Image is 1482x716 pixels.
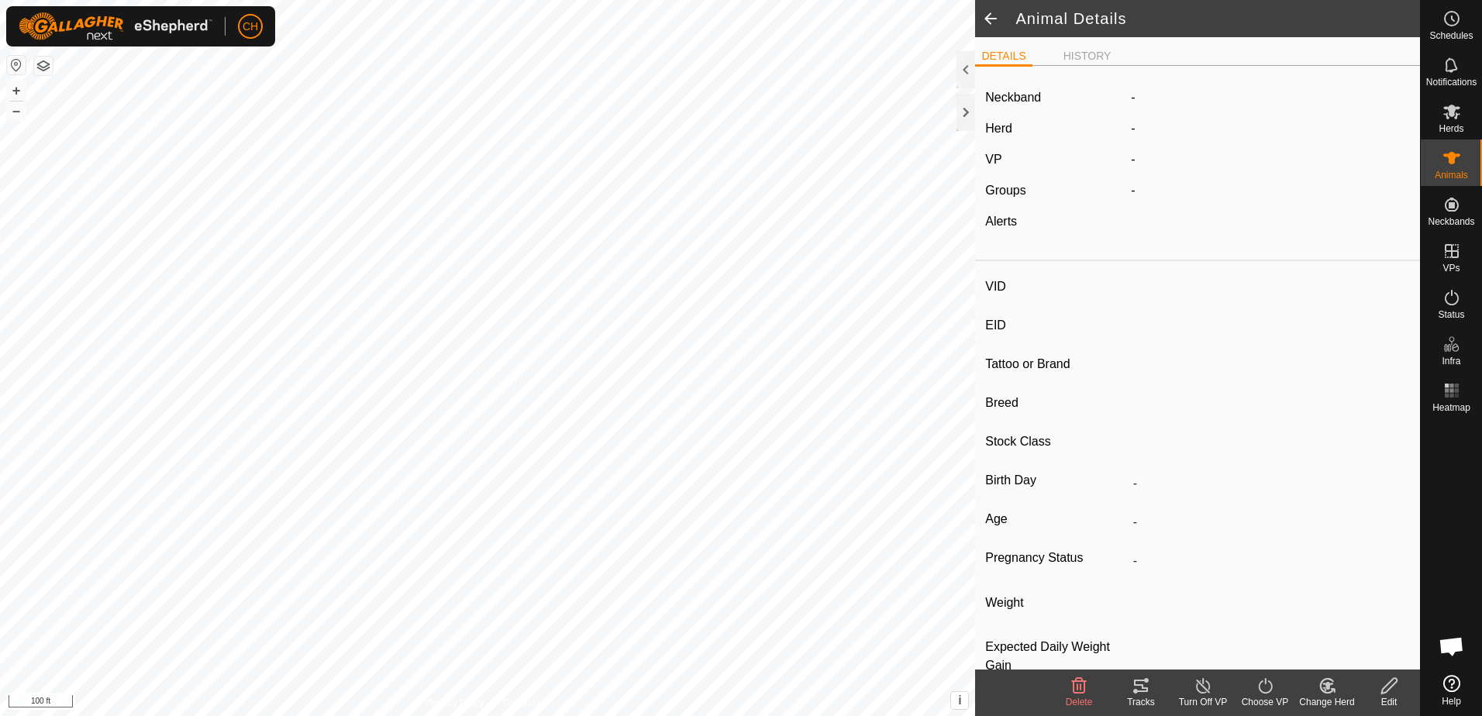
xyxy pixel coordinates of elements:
span: Delete [1066,697,1093,707]
span: Status [1438,310,1464,319]
label: VID [985,277,1127,297]
label: Neckband [985,88,1041,107]
span: - [1131,122,1135,135]
div: Edit [1358,695,1420,709]
label: Breed [985,393,1127,413]
label: Birth Day [985,470,1127,491]
button: – [7,102,26,120]
div: - [1125,181,1416,200]
h2: Animal Details [1015,9,1420,28]
a: Help [1421,669,1482,712]
button: + [7,81,26,100]
label: Age [985,509,1127,529]
label: Stock Class [985,432,1127,452]
span: Infra [1442,356,1460,366]
li: DETAILS [975,48,1032,67]
div: Tracks [1110,695,1172,709]
label: EID [985,315,1127,336]
span: Help [1442,697,1461,706]
span: VPs [1442,263,1460,273]
li: HISTORY [1057,48,1118,64]
label: Groups [985,184,1025,197]
label: Expected Daily Weight Gain [985,638,1127,675]
div: Choose VP [1234,695,1296,709]
label: VP [985,153,1001,166]
label: Alerts [985,215,1017,228]
button: Map Layers [34,57,53,75]
label: Weight [985,587,1127,619]
a: Contact Us [503,696,549,710]
span: i [958,694,961,707]
div: Open chat [1429,623,1475,670]
app-display-virtual-paddock-transition: - [1131,153,1135,166]
div: Change Herd [1296,695,1358,709]
label: Herd [985,122,1012,135]
div: Turn Off VP [1172,695,1234,709]
button: i [951,692,968,709]
span: Herds [1439,124,1463,133]
span: Schedules [1429,31,1473,40]
span: Animals [1435,170,1468,180]
a: Privacy Policy [426,696,484,710]
button: Reset Map [7,56,26,74]
span: Heatmap [1432,403,1470,412]
label: Tattoo or Brand [985,354,1127,374]
label: - [1131,88,1135,107]
span: CH [243,19,258,35]
img: Gallagher Logo [19,12,212,40]
span: Notifications [1426,77,1477,87]
span: Neckbands [1428,217,1474,226]
label: Pregnancy Status [985,548,1127,568]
